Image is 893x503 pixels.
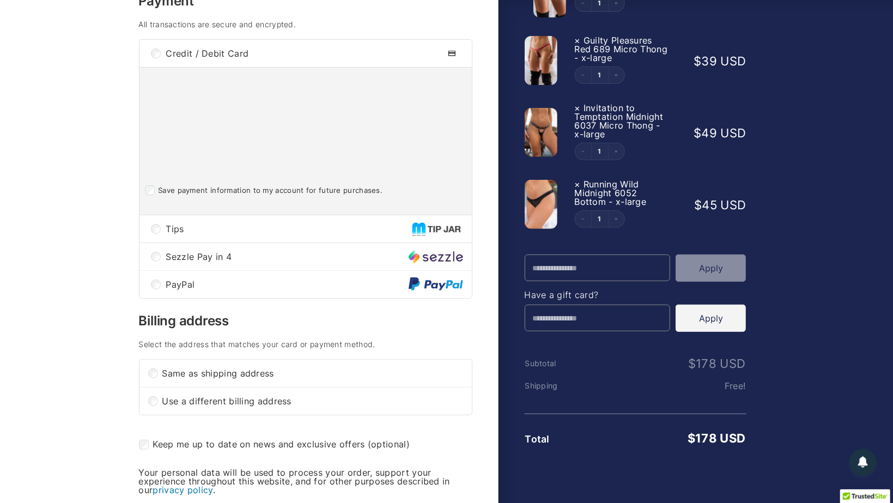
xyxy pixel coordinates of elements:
[525,359,599,368] th: Subtotal
[592,148,608,155] a: Edit
[162,369,463,378] span: Same as shipping address
[525,434,599,445] th: Total
[608,67,624,83] button: Increment
[409,277,463,292] img: PayPal
[676,305,746,332] button: Apply
[688,356,745,371] bdi: 178 USD
[525,108,557,157] img: Invitation to Temptation Midnight Thong 1954 01
[598,381,746,391] td: Free!
[143,84,469,174] iframe: Secure payment input frame
[575,211,592,227] button: Decrement
[575,143,592,160] button: Decrement
[575,179,647,207] span: Running Wild Midnight 6052 Bottom - x-large
[441,47,463,60] img: Credit / Debit Card
[688,431,745,445] bdi: 178 USD
[592,72,608,78] a: Edit
[575,35,668,63] span: Guilty Pleasures Red 689 Micro Thong - x-large
[694,54,701,68] span: $
[676,254,746,282] button: Apply
[139,314,472,328] h3: Billing address
[158,186,382,195] label: Save payment information to my account for future purchases.
[166,49,441,58] span: Credit / Debit Card
[608,143,624,160] button: Increment
[694,198,746,212] bdi: 45 USD
[575,67,592,83] button: Decrement
[368,439,410,450] span: (optional)
[575,179,581,190] a: Remove this item
[608,211,624,227] button: Increment
[525,381,599,390] th: Shipping
[166,280,409,289] span: PayPal
[153,484,212,495] a: privacy policy
[592,216,608,222] a: Edit
[162,397,463,405] span: Use a different billing address
[694,126,746,140] bdi: 49 USD
[575,35,581,46] a: Remove this item
[525,180,557,229] img: Running Wild Midnight 6052 Bottom 01
[412,222,463,236] img: Tips
[409,250,463,264] img: Sezzle Pay in 4
[166,225,412,233] span: Tips
[694,54,746,68] bdi: 39 USD
[575,102,581,113] a: Remove this item
[525,290,746,299] h4: Have a gift card?
[694,198,702,212] span: $
[688,356,696,371] span: $
[166,252,409,261] span: Sezzle Pay in 4
[153,439,365,450] span: Keep me up to date on news and exclusive offers
[575,102,664,140] span: Invitation to Temptation Midnight 6037 Micro Thong - x-large
[694,126,701,140] span: $
[139,341,472,348] h4: Select the address that matches your card or payment method.
[139,21,472,28] h4: All transactions are secure and encrypted.
[525,36,557,85] img: Guilty Pleasures Red 689 Micro 01
[139,468,472,494] p: Your personal data will be used to process your order, support your experience throughout this we...
[139,440,149,450] input: Keep me up to date on news and exclusive offers (optional)
[688,431,695,445] span: $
